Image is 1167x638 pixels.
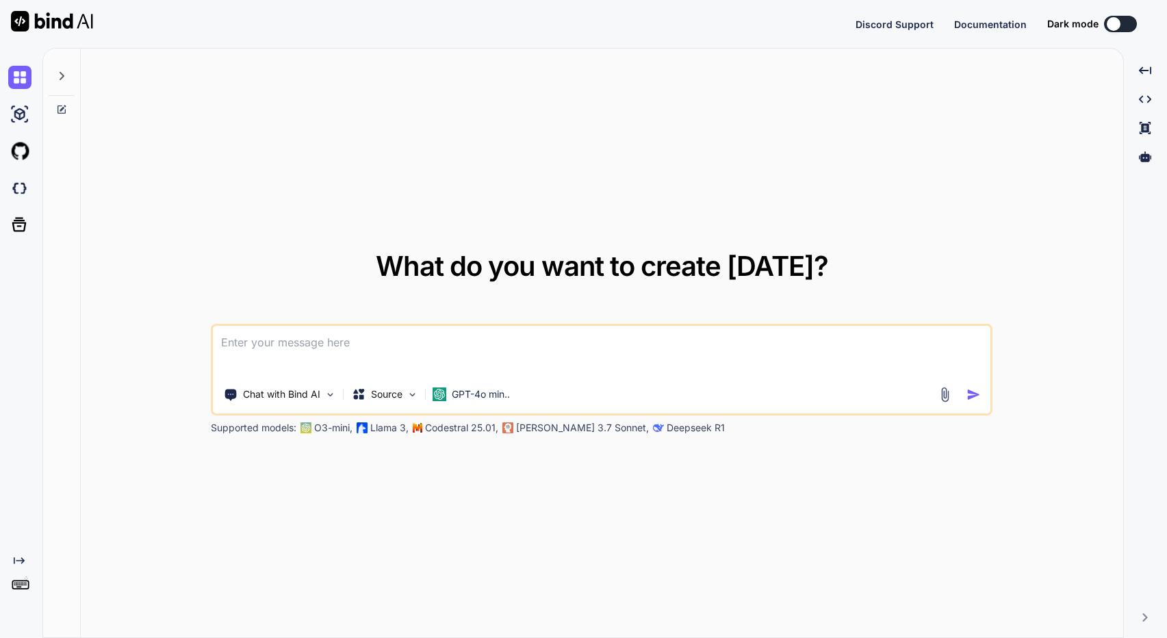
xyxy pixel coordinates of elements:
[243,387,320,401] p: Chat with Bind AI
[376,249,828,283] span: What do you want to create [DATE]?
[653,422,664,433] img: claude
[452,387,510,401] p: GPT-4o min..
[856,17,934,31] button: Discord Support
[966,387,981,402] img: icon
[407,389,418,400] img: Pick Models
[370,421,409,435] p: Llama 3,
[371,387,402,401] p: Source
[856,18,934,30] span: Discord Support
[11,11,93,31] img: Bind AI
[433,387,446,401] img: GPT-4o mini
[314,421,352,435] p: O3-mini,
[413,423,422,433] img: Mistral-AI
[502,422,513,433] img: claude
[425,421,498,435] p: Codestral 25.01,
[211,421,296,435] p: Supported models:
[8,140,31,163] img: githubLight
[300,422,311,433] img: GPT-4
[8,177,31,200] img: darkCloudIdeIcon
[937,387,953,403] img: attachment
[8,103,31,126] img: ai-studio
[1047,17,1099,31] span: Dark mode
[954,17,1027,31] button: Documentation
[667,421,725,435] p: Deepseek R1
[516,421,649,435] p: [PERSON_NAME] 3.7 Sonnet,
[357,422,368,433] img: Llama2
[8,66,31,89] img: chat
[954,18,1027,30] span: Documentation
[324,389,336,400] img: Pick Tools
